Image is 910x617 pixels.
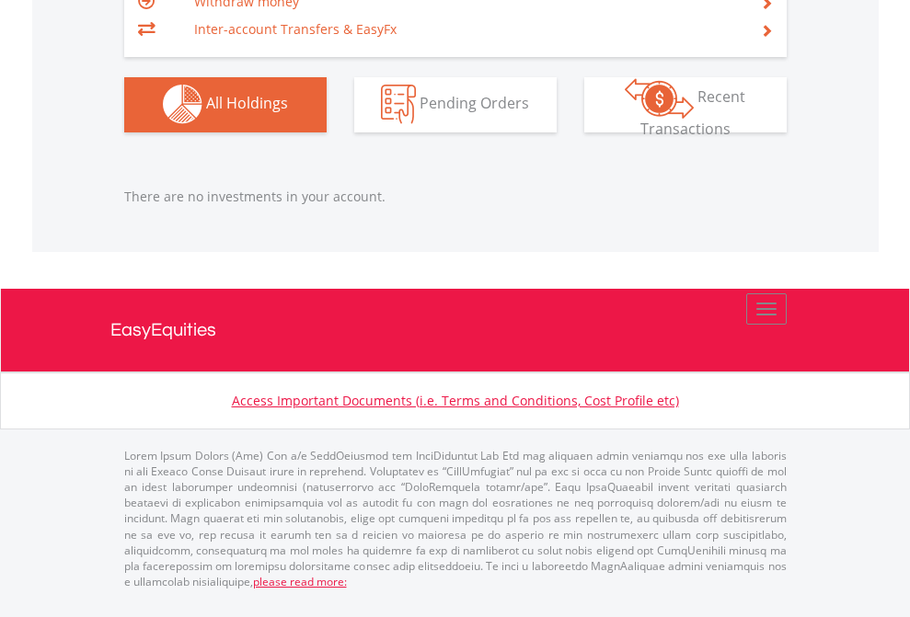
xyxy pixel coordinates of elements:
[354,77,557,132] button: Pending Orders
[163,85,202,124] img: holdings-wht.png
[584,77,787,132] button: Recent Transactions
[124,448,787,589] p: Lorem Ipsum Dolors (Ame) Con a/e SeddOeiusmod tem InciDiduntut Lab Etd mag aliquaen admin veniamq...
[194,16,738,43] td: Inter-account Transfers & EasyFx
[420,93,529,113] span: Pending Orders
[625,78,694,119] img: transactions-zar-wht.png
[206,93,288,113] span: All Holdings
[253,574,347,589] a: please read more:
[381,85,416,124] img: pending_instructions-wht.png
[110,289,801,371] a: EasyEquities
[124,77,327,132] button: All Holdings
[124,188,787,206] p: There are no investments in your account.
[232,392,679,409] a: Access Important Documents (i.e. Terms and Conditions, Cost Profile etc)
[640,86,746,139] span: Recent Transactions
